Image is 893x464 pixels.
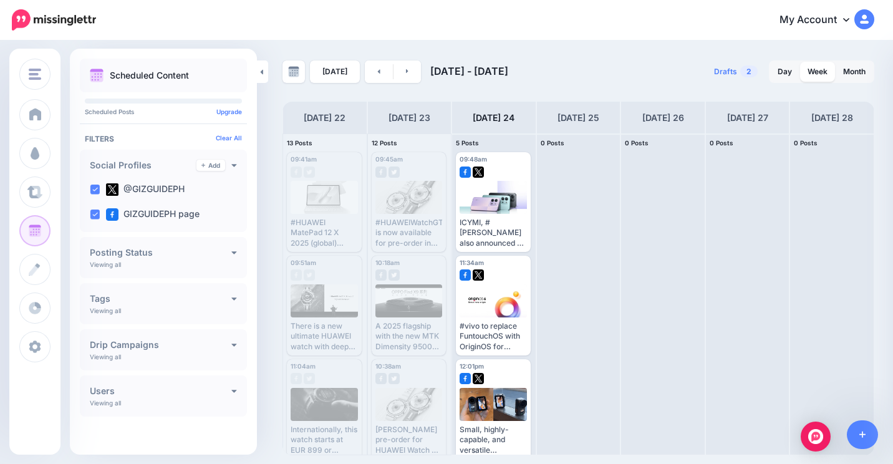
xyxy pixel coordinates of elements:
div: A 2025 flagship with the new MTK Dimensity 9500 paired with a MASSIVE 7,500mAh battery? WOW. #OPP... [375,321,443,352]
span: 09:41am [291,155,317,163]
img: facebook-square.png [106,208,118,221]
a: Clear All [216,134,242,142]
h4: [DATE] 23 [389,110,430,125]
p: Scheduled Posts [85,109,242,115]
img: twitter-grey-square.png [304,373,315,384]
a: Day [770,62,799,82]
span: 11:04am [291,362,316,370]
span: 11:34am [460,259,484,266]
a: Upgrade [216,108,242,115]
h4: Social Profiles [90,161,196,170]
span: Drafts [714,68,737,75]
h4: [DATE] 22 [304,110,345,125]
a: Month [836,62,873,82]
span: 09:51am [291,259,316,266]
p: Viewing all [90,353,121,360]
p: Viewing all [90,261,121,268]
img: calendar.png [90,69,104,82]
h4: Filters [85,134,242,143]
img: twitter-square.png [473,269,484,281]
span: 5 Posts [456,139,479,147]
img: facebook-grey-square.png [291,269,302,281]
span: 2 [740,65,758,77]
p: Viewing all [90,307,121,314]
span: 09:48am [460,155,487,163]
img: twitter-grey-square.png [389,373,400,384]
a: [DATE] [310,60,360,83]
h4: Posting Status [90,248,231,257]
img: Missinglettr [12,9,96,31]
img: twitter-square.png [106,183,118,196]
span: 0 Posts [794,139,818,147]
img: facebook-grey-square.png [375,373,387,384]
img: facebook-grey-square.png [375,269,387,281]
h4: Tags [90,294,231,303]
a: Drafts2 [707,60,765,83]
div: There is a new ultimate HUAWEI watch with deep diving support 🔥🔥🔥 #HUAWEIWATCHUltimate2 Read here... [291,321,358,352]
img: facebook-grey-square.png [375,167,387,178]
img: twitter-square.png [473,167,484,178]
div: #HUAWEIWatchGT6Series is now available for pre-order in the [GEOGRAPHIC_DATA]. Read here: [URL][D... [375,218,443,248]
span: [DATE] - [DATE] [430,65,508,77]
img: facebook-square.png [460,373,471,384]
img: twitter-grey-square.png [304,269,315,281]
img: facebook-square.png [460,167,471,178]
div: Internationally, this watch starts at EUR 899 or around PHP 60.3K (no PH taxes and duties yet) #H... [291,425,358,455]
h4: [DATE] 28 [811,110,853,125]
span: 0 Posts [710,139,733,147]
span: 10:38am [375,362,401,370]
p: Scheduled Content [110,71,189,80]
h4: Users [90,387,231,395]
a: My Account [767,5,874,36]
img: facebook-grey-square.png [291,373,302,384]
h4: [DATE] 24 [473,110,514,125]
img: menu.png [29,69,41,80]
span: 10:18am [375,259,400,266]
h4: [DATE] 26 [642,110,684,125]
h4: Drip Campaigns [90,341,231,349]
p: Viewing all [90,399,121,407]
label: GIZGUIDEPH page [106,208,200,221]
span: 0 Posts [625,139,649,147]
img: calendar-grey-darker.png [288,66,299,77]
span: 12 Posts [372,139,397,147]
h4: [DATE] 25 [558,110,599,125]
div: [PERSON_NAME] pre-order for HUAWEI Watch GT 6 Series sa [GEOGRAPHIC_DATA]. Read here: [URL][DOMAI... [375,425,443,455]
span: 12:01pm [460,362,484,370]
a: Add [196,160,225,171]
a: Week [800,62,835,82]
div: ICYMI, #[PERSON_NAME] also announced a REDMI 15C 5G model apart from the 4G edition. Read here: [... [460,218,527,248]
label: @GIZGUIDEPH [106,183,185,196]
img: facebook-square.png [460,269,471,281]
img: facebook-grey-square.png [291,167,302,178]
span: 09:45am [375,155,403,163]
img: twitter-grey-square.png [389,167,400,178]
h4: [DATE] 27 [727,110,768,125]
div: #HUAWEI MatePad 12 X 2025 (global) launched with a large 12-inch 2.8K display, 10,100mAh battery,... [291,218,358,248]
img: twitter-grey-square.png [389,269,400,281]
div: #vivo to replace FuntouchOS with OriginOS for global variants. Read here: [URL][DOMAIN_NAME] [460,321,527,352]
span: 0 Posts [541,139,564,147]
img: twitter-grey-square.png [304,167,315,178]
span: 13 Posts [287,139,312,147]
div: Small, highly-capable, and versatile #DJIOsmoNano Read here: [URL][DOMAIN_NAME] [460,425,527,455]
div: Open Intercom Messenger [801,422,831,452]
img: twitter-square.png [473,373,484,384]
